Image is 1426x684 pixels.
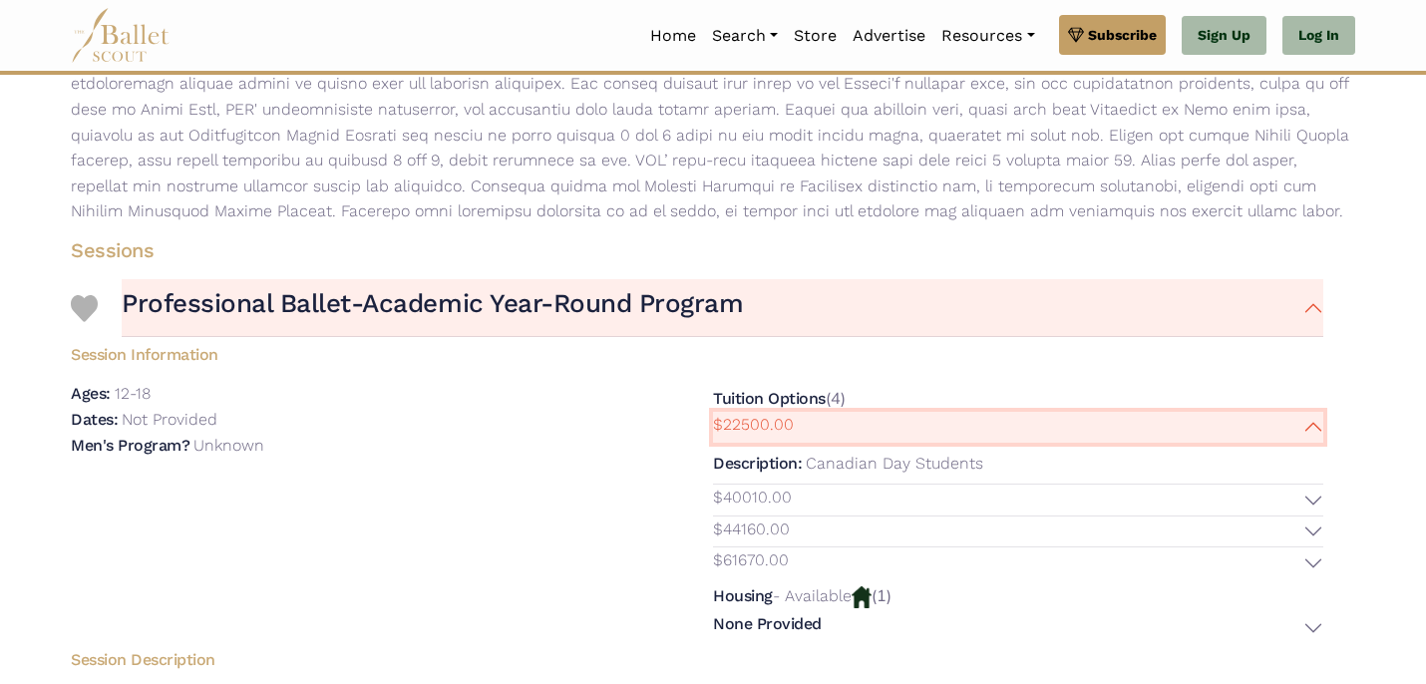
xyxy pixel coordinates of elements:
[713,516,1323,547] button: $44160.00
[713,586,773,605] h5: Housing
[852,586,872,608] img: Housing Available
[122,287,743,321] h3: Professional Ballet-Academic Year-Round Program
[71,410,118,429] h5: Dates:
[713,485,792,511] p: $40010.00
[704,15,786,57] a: Search
[713,412,794,438] p: $22500.00
[122,410,217,429] p: Not Provided
[642,15,704,57] a: Home
[1088,24,1157,46] span: Subscribe
[713,547,1323,578] button: $61670.00
[122,279,1323,337] button: Professional Ballet-Academic Year-Round Program
[713,412,1323,443] button: $22500.00
[55,650,1339,671] h5: Session Description
[713,547,789,573] p: $61670.00
[933,15,1042,57] a: Resources
[1059,15,1166,55] a: Subscribe
[1282,16,1355,56] a: Log In
[115,384,151,403] p: 12-18
[713,389,826,408] h5: Tuition Options
[713,386,1323,578] div: (4)
[773,586,852,605] p: - Available
[713,583,1323,642] div: (1)
[713,614,822,635] h5: None Provided
[71,436,189,455] h5: Men's Program?
[55,337,1339,366] h5: Session Information
[713,485,1323,515] button: $40010.00
[1068,24,1084,46] img: gem.svg
[55,237,1339,263] h4: Sessions
[71,384,111,403] h5: Ages:
[806,454,983,473] p: Canadian Day Students
[713,454,802,473] h5: Description:
[193,436,264,455] p: Unknown
[713,516,790,542] p: $44160.00
[845,15,933,57] a: Advertise
[786,15,845,57] a: Store
[71,295,98,322] img: Heart
[1182,16,1266,56] a: Sign Up
[713,614,1323,643] button: None Provided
